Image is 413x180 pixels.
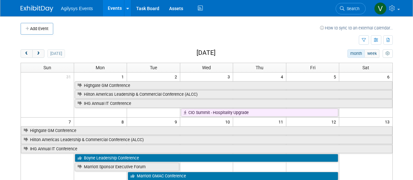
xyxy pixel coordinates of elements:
span: Search [344,6,359,11]
button: [DATE] [47,49,65,58]
h2: [DATE] [197,49,215,57]
span: 2 [174,73,180,81]
a: Hilton Americas Leadership & Commercial Conference (ALCC) [75,90,392,99]
span: 13 [384,118,392,126]
span: 7 [68,118,74,126]
a: CIO Summit - Hospitality Upgrade [181,108,339,117]
span: 4 [280,73,286,81]
span: 1 [121,73,127,81]
span: Mon [96,65,105,70]
button: prev [21,49,33,58]
span: Sun [43,65,51,70]
a: Boyne Leadership Conference [75,154,339,162]
button: month [347,49,365,58]
button: myCustomButton [383,49,392,58]
a: Hilton Americas Leadership & Commercial Conference (ALCC) [21,136,392,144]
img: ExhibitDay [21,6,53,12]
span: Fri [310,65,315,70]
span: 8 [121,118,127,126]
span: Agilysys Events [61,6,93,11]
a: How to sync to an external calendar... [320,25,393,30]
span: 31 [66,73,74,81]
a: IHG Annual IT Conference [75,99,392,108]
span: 11 [278,118,286,126]
i: Personalize Calendar [386,52,390,56]
a: Highgate GM Conference [21,126,392,135]
button: Add Event [21,23,53,35]
span: 3 [227,73,233,81]
a: Marriott Sponsor Executive Forum [75,163,179,171]
span: 12 [331,118,339,126]
span: 10 [225,118,233,126]
a: Highgate GM Conference [75,81,392,90]
span: Thu [256,65,263,70]
button: week [364,49,379,58]
span: Tue [150,65,157,70]
span: Wed [202,65,211,70]
span: 6 [387,73,392,81]
span: Sat [362,65,369,70]
span: 9 [174,118,180,126]
button: next [32,49,44,58]
span: 5 [333,73,339,81]
a: IHG Annual IT Conference [21,145,392,153]
img: Vaitiare Munoz [374,2,387,15]
a: Search [336,3,366,14]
